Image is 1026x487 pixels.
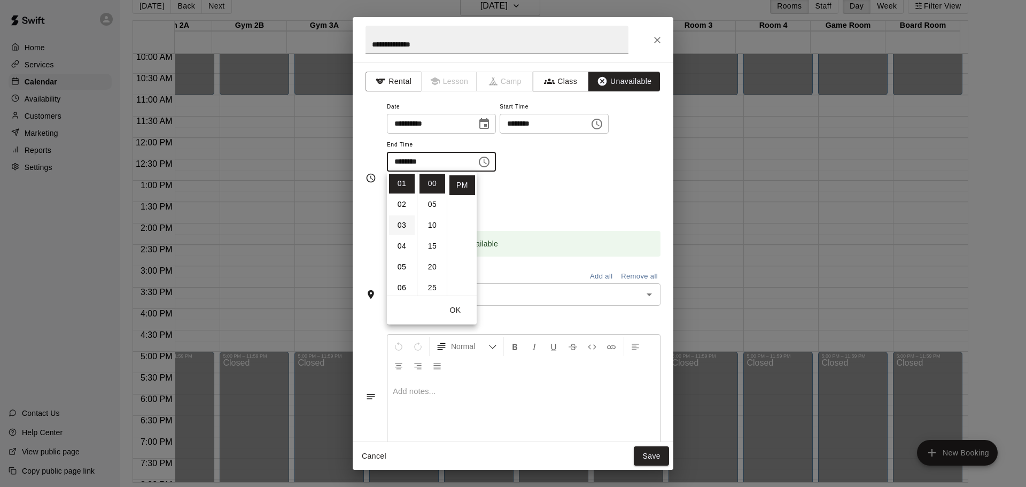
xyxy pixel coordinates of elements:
[366,173,376,183] svg: Timing
[473,151,495,173] button: Choose time, selected time is 1:00 PM
[390,337,408,356] button: Undo
[438,300,472,320] button: OK
[387,172,417,296] ul: Select hours
[417,172,447,296] ul: Select minutes
[432,337,501,356] button: Formatting Options
[506,337,524,356] button: Format Bold
[477,72,533,91] span: Camps can only be created in the Services page
[586,113,608,135] button: Choose time, selected time is 12:30 PM
[618,268,660,285] button: Remove all
[449,175,475,195] li: PM
[419,195,445,214] li: 5 minutes
[390,356,408,375] button: Center Align
[387,100,496,114] span: Date
[389,278,415,298] li: 6 hours
[451,341,488,352] span: Normal
[428,356,446,375] button: Justify Align
[419,278,445,298] li: 25 minutes
[525,337,543,356] button: Format Italics
[648,30,667,50] button: Close
[387,138,496,152] span: End Time
[564,337,582,356] button: Format Strikethrough
[602,337,620,356] button: Insert Link
[634,446,669,466] button: Save
[366,391,376,402] svg: Notes
[500,100,609,114] span: Start Time
[389,174,415,194] li: 1 hours
[588,72,660,91] button: Unavailable
[366,289,376,300] svg: Rooms
[389,236,415,256] li: 4 hours
[419,174,445,194] li: 0 minutes
[584,268,618,285] button: Add all
[533,72,589,91] button: Class
[419,236,445,256] li: 15 minutes
[642,287,657,302] button: Open
[583,337,601,356] button: Insert Code
[419,257,445,277] li: 20 minutes
[389,195,415,214] li: 2 hours
[545,337,563,356] button: Format Underline
[409,337,427,356] button: Redo
[387,314,660,331] span: Notes
[357,446,391,466] button: Cancel
[389,257,415,277] li: 5 hours
[409,356,427,375] button: Right Align
[473,113,495,135] button: Choose date, selected date is Aug 31, 2025
[422,72,478,91] span: Lessons must be created in the Services page first
[366,72,422,91] button: Rental
[419,215,445,235] li: 10 minutes
[626,337,644,356] button: Left Align
[447,172,477,296] ul: Select meridiem
[389,215,415,235] li: 3 hours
